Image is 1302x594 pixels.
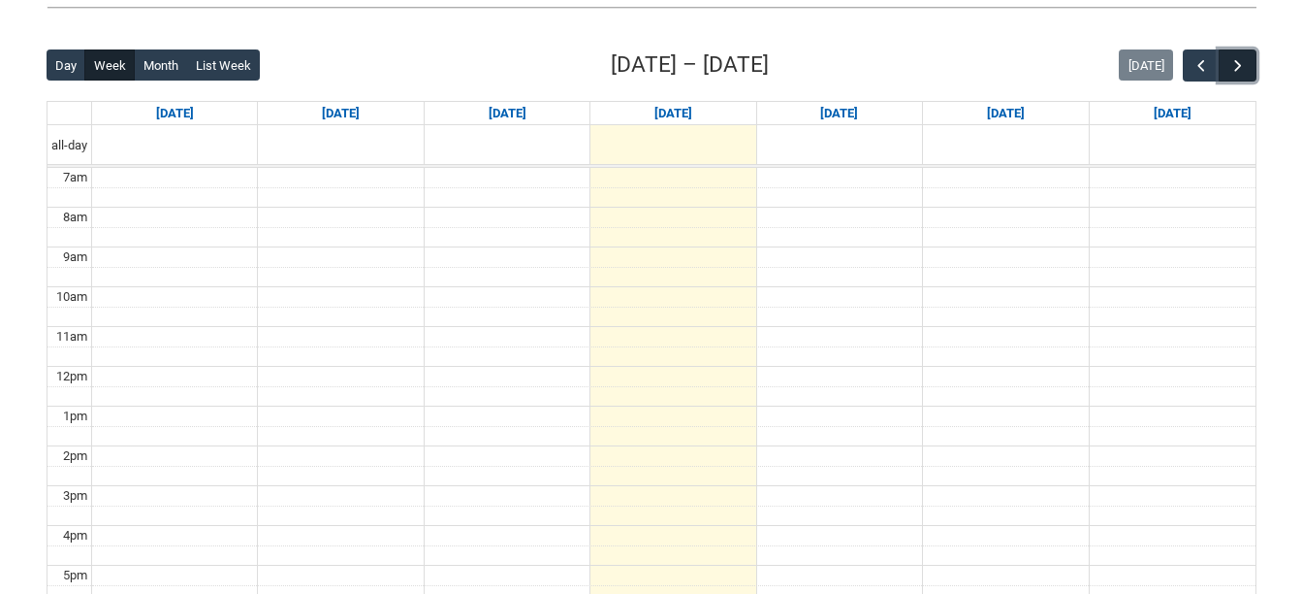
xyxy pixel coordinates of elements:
div: 11am [52,327,91,346]
div: 5pm [59,566,91,585]
div: 7am [59,168,91,187]
button: Month [134,49,187,81]
a: Go to September 7, 2025 [152,102,198,125]
button: Week [84,49,135,81]
a: Go to September 10, 2025 [651,102,696,125]
button: [DATE] [1119,49,1173,81]
div: 12pm [52,367,91,386]
div: 2pm [59,446,91,466]
button: Day [47,49,86,81]
div: 8am [59,208,91,227]
div: 4pm [59,526,91,545]
div: 9am [59,247,91,267]
h2: [DATE] – [DATE] [611,49,769,82]
span: all-day [48,136,91,155]
button: List Week [186,49,260,81]
a: Go to September 8, 2025 [318,102,364,125]
a: Go to September 12, 2025 [983,102,1029,125]
div: 10am [52,287,91,307]
a: Go to September 9, 2025 [485,102,530,125]
div: 3pm [59,486,91,506]
a: Go to September 11, 2025 [816,102,862,125]
div: 1pm [59,407,91,426]
a: Go to September 13, 2025 [1150,102,1195,125]
button: Previous Week [1183,49,1220,82]
button: Next Week [1219,49,1255,82]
